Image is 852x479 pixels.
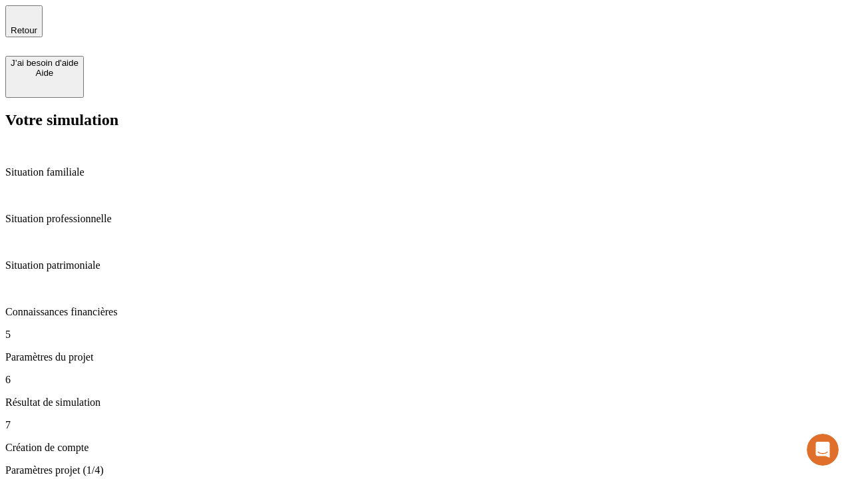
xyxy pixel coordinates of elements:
iframe: Intercom live chat [807,434,839,466]
p: 5 [5,329,847,341]
span: Retour [11,25,37,35]
p: Création de compte [5,442,847,454]
p: Connaissances financières [5,306,847,318]
p: Paramètres projet (1/4) [5,464,847,476]
h2: Votre simulation [5,111,847,129]
p: 7 [5,419,847,431]
div: J’ai besoin d'aide [11,58,79,68]
p: Résultat de simulation [5,397,847,408]
p: Situation patrimoniale [5,259,847,271]
p: 6 [5,374,847,386]
p: Paramètres du projet [5,351,847,363]
p: Situation familiale [5,166,847,178]
p: Situation professionnelle [5,213,847,225]
button: Retour [5,5,43,37]
div: Aide [11,68,79,78]
button: J’ai besoin d'aideAide [5,56,84,98]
